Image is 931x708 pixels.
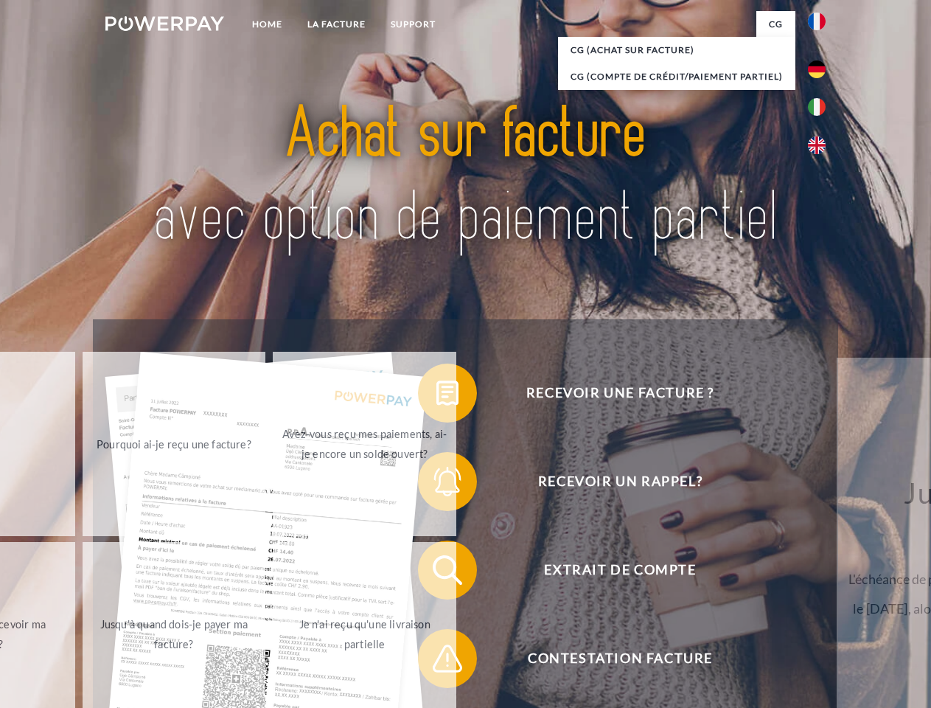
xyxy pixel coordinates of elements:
[808,136,826,154] img: en
[439,629,801,688] span: Contestation Facture
[378,11,448,38] a: Support
[808,98,826,116] img: it
[295,11,378,38] a: LA FACTURE
[240,11,295,38] a: Home
[808,60,826,78] img: de
[808,13,826,30] img: fr
[273,352,456,536] a: Avez-vous reçu mes paiements, ai-je encore un solde ouvert?
[756,11,795,38] a: CG
[141,71,790,282] img: title-powerpay_fr.svg
[91,614,257,654] div: Jusqu'à quand dois-je payer ma facture?
[282,614,447,654] div: Je n'ai reçu qu'une livraison partielle
[558,63,795,90] a: CG (Compte de crédit/paiement partiel)
[558,37,795,63] a: CG (achat sur facture)
[282,424,447,464] div: Avez-vous reçu mes paiements, ai-je encore un solde ouvert?
[418,629,801,688] button: Contestation Facture
[439,541,801,600] span: Extrait de compte
[91,434,257,454] div: Pourquoi ai-je reçu une facture?
[105,16,224,31] img: logo-powerpay-white.svg
[418,541,801,600] button: Extrait de compte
